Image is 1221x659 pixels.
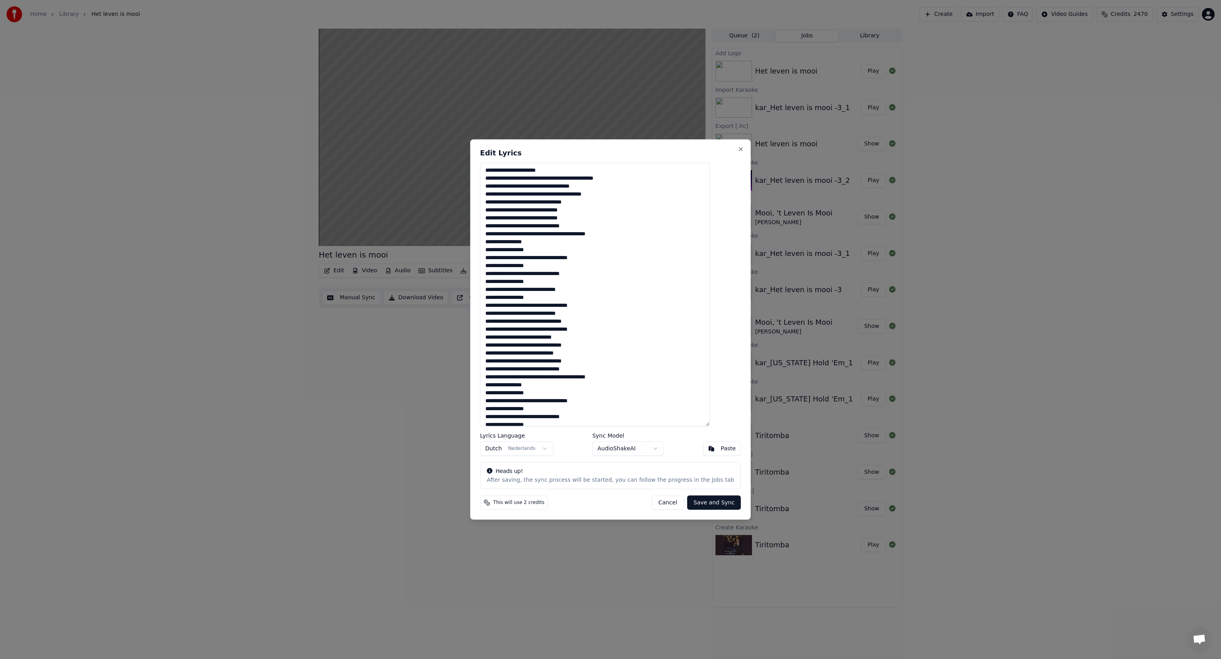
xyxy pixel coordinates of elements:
[487,467,734,475] div: Heads up!
[480,149,741,157] h2: Edit Lyrics
[487,476,734,484] div: After saving, the sync process will be started, you can follow the progress in the Jobs tab
[651,495,684,510] button: Cancel
[480,433,553,438] label: Lyrics Language
[493,499,545,506] span: This will use 2 credits
[721,445,736,453] div: Paste
[703,442,741,456] button: Paste
[592,433,664,438] label: Sync Model
[687,495,741,510] button: Save and Sync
